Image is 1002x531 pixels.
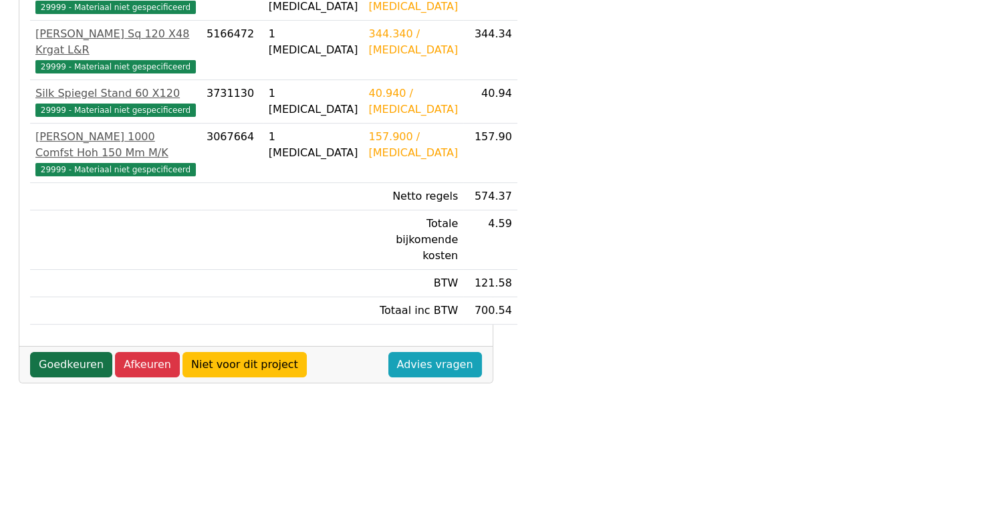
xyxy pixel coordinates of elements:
[369,85,459,118] div: 40.940 / [MEDICAL_DATA]
[182,352,307,377] a: Niet voor dit project
[35,129,196,161] div: [PERSON_NAME] 1000 Comfst Hoh 150 Mm M/K
[35,85,196,102] div: Silk Spiegel Stand 60 X120
[35,60,196,73] span: 29999 - Materiaal niet gespecificeerd
[463,210,517,270] td: 4.59
[269,26,358,58] div: 1 [MEDICAL_DATA]
[35,26,196,58] div: [PERSON_NAME] Sq 120 X48 Krgat L&R
[269,85,358,118] div: 1 [MEDICAL_DATA]
[364,183,464,210] td: Netto regels
[269,129,358,161] div: 1 [MEDICAL_DATA]
[30,352,112,377] a: Goedkeuren
[201,21,263,80] td: 5166472
[201,124,263,183] td: 3067664
[463,270,517,297] td: 121.58
[35,163,196,176] span: 29999 - Materiaal niet gespecificeerd
[115,352,180,377] a: Afkeuren
[364,270,464,297] td: BTW
[369,129,459,161] div: 157.900 / [MEDICAL_DATA]
[369,26,459,58] div: 344.340 / [MEDICAL_DATA]
[35,1,196,14] span: 29999 - Materiaal niet gespecificeerd
[388,352,482,377] a: Advies vragen
[463,183,517,210] td: 574.37
[463,297,517,325] td: 700.54
[364,297,464,325] td: Totaal inc BTW
[35,85,196,118] a: Silk Spiegel Stand 60 X12029999 - Materiaal niet gespecificeerd
[463,80,517,124] td: 40.94
[35,26,196,74] a: [PERSON_NAME] Sq 120 X48 Krgat L&R29999 - Materiaal niet gespecificeerd
[463,21,517,80] td: 344.34
[201,80,263,124] td: 3731130
[35,104,196,117] span: 29999 - Materiaal niet gespecificeerd
[364,210,464,270] td: Totale bijkomende kosten
[463,124,517,183] td: 157.90
[35,129,196,177] a: [PERSON_NAME] 1000 Comfst Hoh 150 Mm M/K29999 - Materiaal niet gespecificeerd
